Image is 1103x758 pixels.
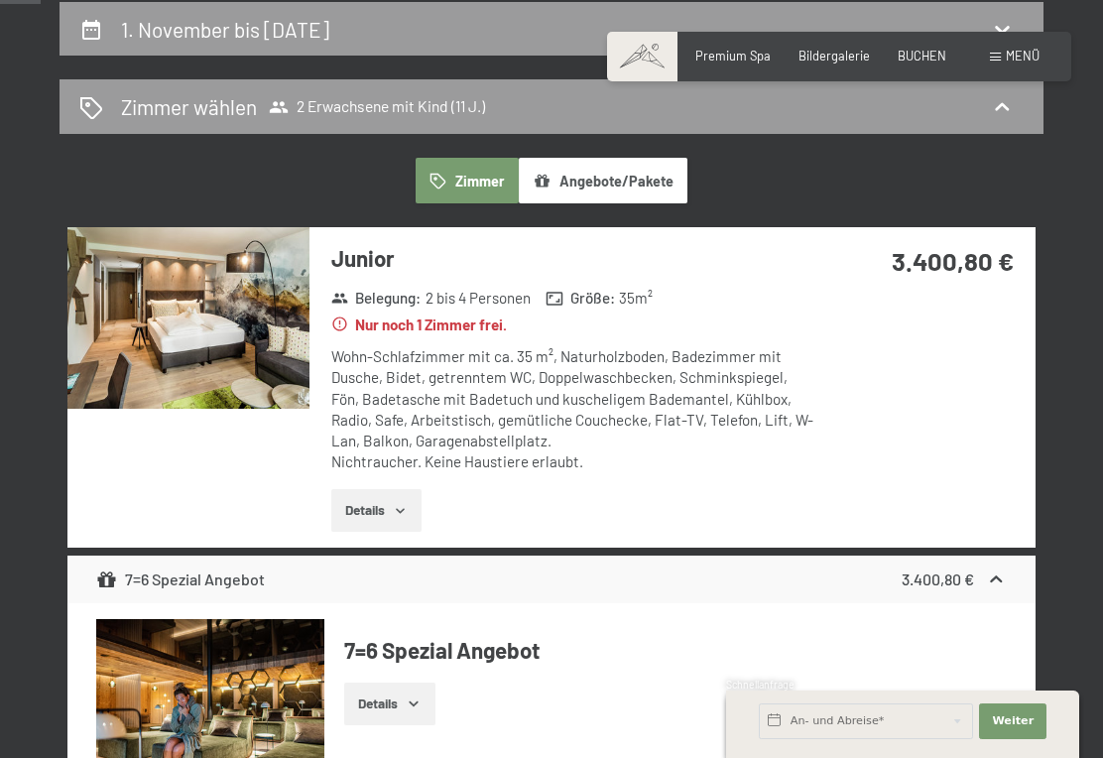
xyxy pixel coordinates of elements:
span: Schnellanfrage [726,679,795,691]
div: 7=6 Spezial Angebot3.400,80 € [67,556,1036,603]
h4: 7=6 Spezial Angebot [344,635,1006,666]
strong: Belegung : [331,288,422,309]
span: Menü [1006,48,1040,63]
strong: Nur noch 1 Zimmer frei. [331,315,508,335]
a: BUCHEN [898,48,946,63]
strong: 3.400,80 € [892,245,1014,276]
strong: 3.400,80 € [902,569,974,588]
h2: Zimmer wählen [121,92,257,121]
div: 7=6 Spezial Angebot [96,568,265,591]
h2: 1. November bis [DATE] [121,17,329,42]
div: Wohn-Schlafzimmer mit ca. 35 m², Naturholzboden, Badezimmer mit Dusche, Bidet, getrenntem WC, Dop... [331,346,817,473]
button: Zimmer [416,158,519,203]
button: Weiter [979,703,1046,739]
span: 2 bis 4 Personen [426,288,531,309]
a: Premium Spa [695,48,771,63]
button: Details [344,683,434,726]
h3: Junior [331,243,817,274]
span: 35 m² [619,288,653,309]
span: 2 Erwachsene mit Kind (11 J.) [269,97,485,117]
button: Angebote/Pakete [519,158,687,203]
img: mss_renderimg.php [67,227,309,409]
a: Bildergalerie [798,48,870,63]
button: Details [331,489,422,533]
strong: Größe : [546,288,615,309]
span: Weiter [992,713,1034,729]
